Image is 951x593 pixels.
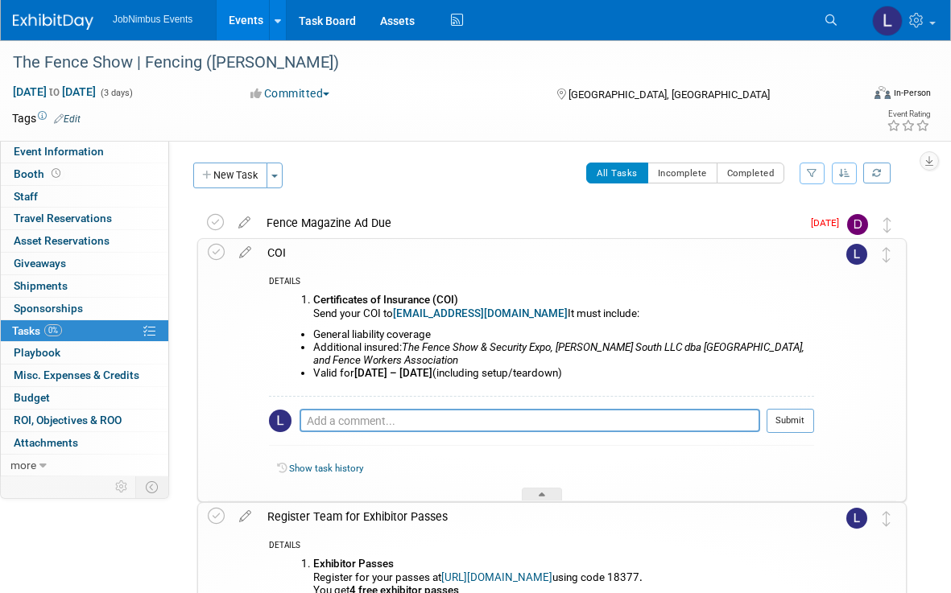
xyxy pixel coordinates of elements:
[136,476,169,497] td: Toggle Event Tabs
[717,163,785,183] button: Completed
[1,208,168,229] a: Travel Reservations
[12,84,97,99] span: [DATE] [DATE]
[354,367,432,379] b: [DATE] – [DATE]
[586,163,648,183] button: All Tasks
[14,167,64,180] span: Booth
[639,571,643,583] b: .
[14,391,50,404] span: Budget
[883,217,891,233] i: Move task
[269,410,292,432] img: Laly Matos
[788,84,931,108] div: Event Format
[108,476,136,497] td: Personalize Event Tab Strip
[230,216,258,230] a: edit
[231,509,259,524] a: edit
[1,298,168,319] a: Sponsorships
[259,239,814,266] div: COI
[393,307,568,319] a: [EMAIL_ADDRESS][DOMAIN_NAME]
[259,503,814,530] div: Register Team for Exhibitor Passes
[313,328,814,341] li: General liability coverage
[872,6,903,36] img: Laly Matos
[313,367,814,380] li: Valid for (including setup/teardown)
[14,257,66,270] span: Giveaways
[1,455,168,476] a: more
[1,275,168,297] a: Shipments
[14,414,122,426] span: ROI, Objectives & ROO
[647,163,717,183] button: Incomplete
[1,141,168,163] a: Event Information
[1,230,168,252] a: Asset Reservations
[12,324,62,337] span: Tasks
[313,341,814,367] li: Additional insured:
[269,276,814,290] div: DETAILS
[847,214,868,235] img: Deni Blair
[313,294,814,319] li: Send your COI to It must include:
[1,364,168,386] a: Misc. Expenses & Credits
[13,14,93,30] img: ExhibitDay
[54,113,81,125] a: Edit
[7,48,841,77] div: The Fence Show | Fencing ([PERSON_NAME])
[258,209,801,237] div: Fence Magazine Ad Due
[767,409,814,433] button: Submit
[883,247,891,262] i: Move task
[863,163,891,183] a: Refresh
[14,346,60,359] span: Playbook
[313,294,458,306] b: Certificates of Insurance (COI)
[113,14,192,25] span: JobNimbus Events
[441,571,552,583] a: [URL][DOMAIN_NAME]
[193,163,267,188] button: New Task
[1,320,168,342] a: Tasks0%
[846,244,867,265] img: Laly Matos
[14,145,104,158] span: Event Information
[14,190,38,203] span: Staff
[245,85,336,101] button: Committed
[1,432,168,454] a: Attachments
[1,253,168,274] a: Giveaways
[14,279,68,292] span: Shipments
[846,508,867,529] img: Laly Matos
[883,511,891,526] i: Move task
[44,324,62,336] span: 0%
[875,86,891,99] img: Format-Inperson.png
[47,85,62,98] span: to
[1,342,168,364] a: Playbook
[1,163,168,185] a: Booth
[12,110,81,126] td: Tags
[231,245,259,260] a: edit
[811,217,847,229] span: [DATE]
[14,234,110,247] span: Asset Reservations
[14,369,139,381] span: Misc. Expenses & Credits
[893,87,931,99] div: In-Person
[14,302,83,315] span: Sponsorships
[1,410,168,431] a: ROI, Objectives & ROO
[313,341,804,366] i: The Fence Show & Security Expo, [PERSON_NAME] South LLC dba [GEOGRAPHIC_DATA], and Fence Workers ...
[99,88,133,98] span: (3 days)
[1,387,168,409] a: Budget
[887,110,930,118] div: Event Rating
[269,540,814,554] div: DETAILS
[569,89,770,101] span: [GEOGRAPHIC_DATA], [GEOGRAPHIC_DATA]
[289,463,363,474] a: Show task history
[14,212,112,224] span: Travel Reservations
[48,167,64,179] span: Booth not reserved yet
[313,558,394,570] b: Exhibitor Passes
[14,436,78,449] span: Attachments
[10,459,36,472] span: more
[1,186,168,208] a: Staff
